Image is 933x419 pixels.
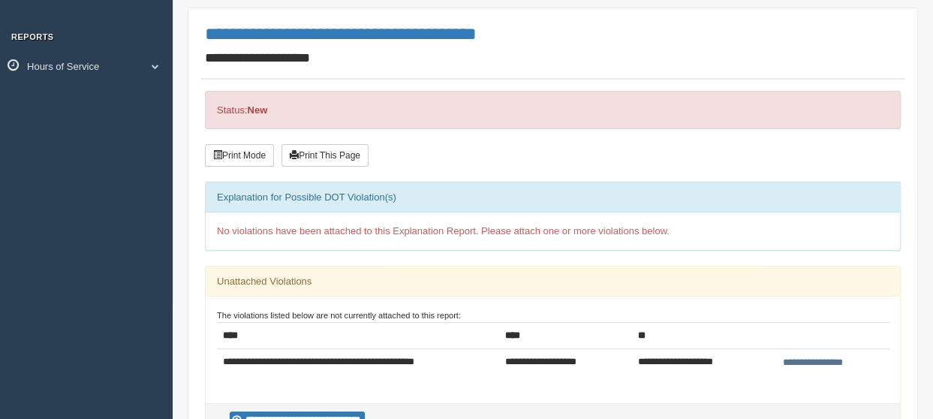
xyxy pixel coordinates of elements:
div: Status: [205,91,901,129]
span: No violations have been attached to this Explanation Report. Please attach one or more violations... [217,225,670,237]
div: Unattached Violations [206,267,900,297]
button: Print Mode [205,144,274,167]
strong: New [247,104,267,116]
div: Explanation for Possible DOT Violation(s) [206,182,900,213]
small: The violations listed below are not currently attached to this report: [217,311,461,320]
button: Print This Page [281,144,369,167]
